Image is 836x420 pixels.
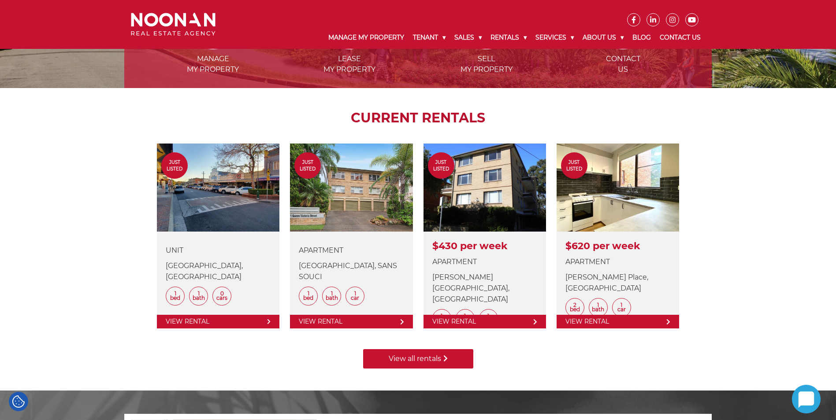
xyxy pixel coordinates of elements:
[363,349,473,368] a: View all rentals
[161,159,188,172] span: Just Listed
[409,26,450,49] a: Tenant
[655,26,705,49] a: Contact Us
[282,54,417,75] span: Lease my Property
[486,26,531,49] a: Rentals
[145,54,280,75] span: Manage my Property
[450,26,486,49] a: Sales
[419,18,554,74] a: Sell my property Sellmy Property
[131,13,216,36] img: Noonan Real Estate Agency
[556,54,691,75] span: Contact Us
[282,18,417,74] a: Lease my property Leasemy Property
[561,159,587,172] span: Just Listed
[556,18,691,74] a: ICONS ContactUs
[578,26,628,49] a: About Us
[428,159,454,172] span: Just Listed
[531,26,578,49] a: Services
[145,18,280,74] a: Manage my Property Managemy Property
[294,159,321,172] span: Just Listed
[9,392,28,411] div: Cookie Settings
[146,110,690,126] h2: CURRENT RENTALS
[324,26,409,49] a: Manage My Property
[628,26,655,49] a: Blog
[419,54,554,75] span: Sell my Property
